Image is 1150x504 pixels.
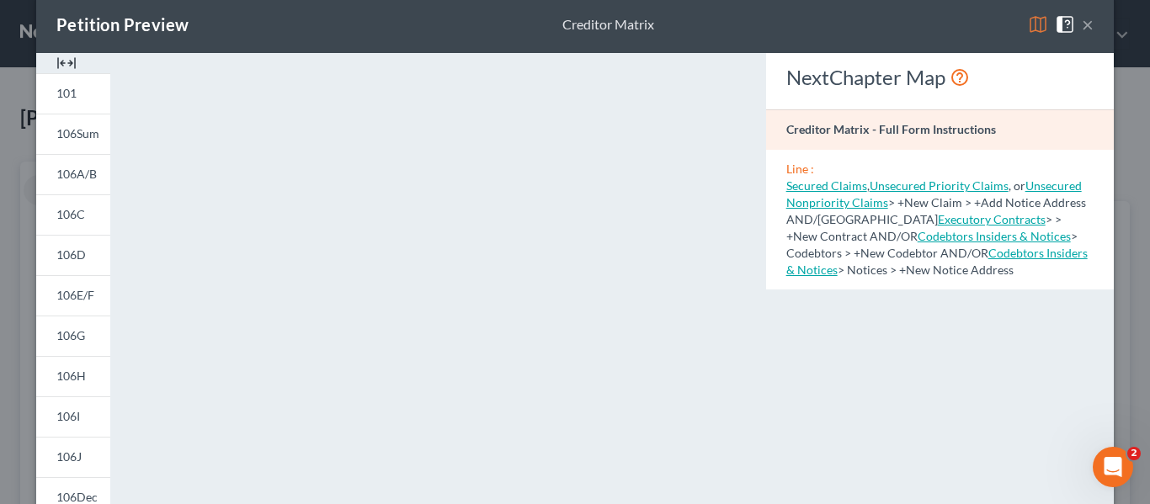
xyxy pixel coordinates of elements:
[786,162,814,176] span: Line :
[786,178,1086,226] span: > +New Claim > +Add Notice Address AND/[GEOGRAPHIC_DATA]
[56,126,99,141] span: 106Sum
[36,114,110,154] a: 106Sum
[1127,447,1141,460] span: 2
[56,53,77,73] img: expand-e0f6d898513216a626fdd78e52531dac95497ffd26381d4c15ee2fc46db09dca.svg
[786,178,867,193] a: Secured Claims
[36,396,110,437] a: 106I
[786,178,1082,210] a: Unsecured Nonpriority Claims
[786,122,996,136] strong: Creditor Matrix - Full Form Instructions
[56,328,85,342] span: 106G
[786,178,870,193] span: ,
[870,178,1025,193] span: , or
[56,13,189,36] div: Petition Preview
[56,86,77,100] span: 101
[1082,14,1094,34] button: ×
[786,64,1094,91] div: NextChapter Map
[562,15,654,34] div: Creditor Matrix
[938,212,1046,226] a: Executory Contracts
[56,449,82,464] span: 106J
[1055,14,1075,34] img: help-close-5ba153eb36485ed6c1ea00a893f15db1cb9b99d6cae46e1a8edb6c62d00a1a76.svg
[56,369,86,383] span: 106H
[56,409,80,423] span: 106I
[1093,447,1133,487] iframe: Intercom live chat
[870,178,1009,193] a: Unsecured Priority Claims
[36,73,110,114] a: 101
[56,247,86,262] span: 106D
[786,229,1078,260] span: > Codebtors > +New Codebtor AND/OR
[786,212,1062,243] span: > > +New Contract AND/OR
[918,229,1071,243] a: Codebtors Insiders & Notices
[786,246,1088,277] a: Codebtors Insiders & Notices
[36,316,110,356] a: 106G
[1028,14,1048,34] img: map-eea8200ae884c6f1103ae1953ef3d486a96c86aabb227e865a55264e3737af1f.svg
[56,167,97,181] span: 106A/B
[56,207,85,221] span: 106C
[36,194,110,235] a: 106C
[36,235,110,275] a: 106D
[786,246,1088,277] span: > Notices > +New Notice Address
[36,154,110,194] a: 106A/B
[36,437,110,477] a: 106J
[56,288,94,302] span: 106E/F
[36,275,110,316] a: 106E/F
[36,356,110,396] a: 106H
[56,490,98,504] span: 106Dec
